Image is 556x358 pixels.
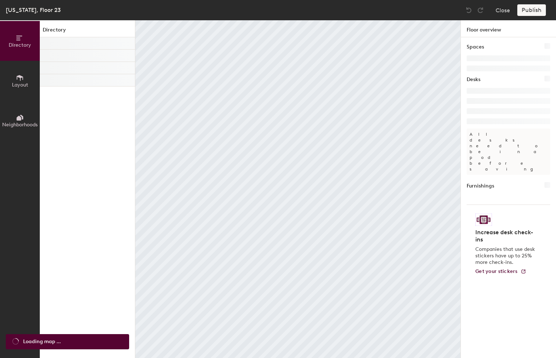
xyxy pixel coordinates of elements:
[475,269,526,275] a: Get your stickers
[467,76,480,84] h1: Desks
[467,182,494,190] h1: Furnishings
[475,246,537,266] p: Companies that use desk stickers have up to 25% more check-ins.
[475,229,537,243] h4: Increase desk check-ins
[475,214,492,226] img: Sticker logo
[465,7,472,14] img: Undo
[2,122,38,128] span: Neighborhoods
[475,268,518,274] span: Get your stickers
[23,338,61,346] span: Loading map ...
[496,4,510,16] button: Close
[135,20,460,358] canvas: Map
[40,26,135,37] h1: Directory
[461,20,556,37] h1: Floor overview
[6,5,61,14] div: [US_STATE], Floor 23
[477,7,484,14] img: Redo
[9,42,31,48] span: Directory
[467,43,484,51] h1: Spaces
[467,129,550,175] p: All desks need to be in a pod before saving
[12,82,28,88] span: Layout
